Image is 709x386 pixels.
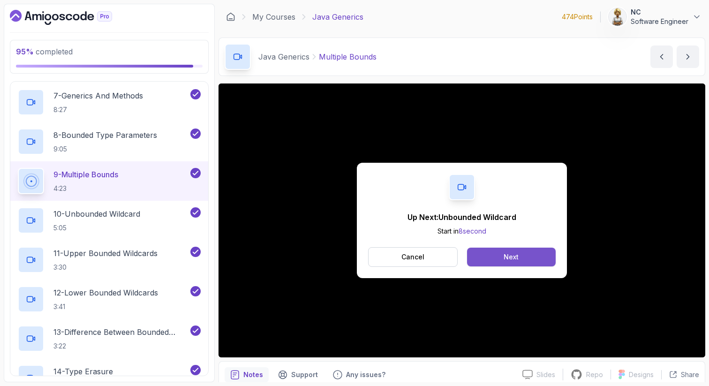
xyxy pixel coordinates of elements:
[16,47,34,56] span: 95 %
[252,11,295,23] a: My Courses
[407,227,516,236] p: Start in
[346,370,385,379] p: Any issues?
[677,45,699,68] button: next content
[18,168,201,194] button: 9-Multiple Bounds4:23
[225,367,269,382] button: notes button
[327,367,391,382] button: Feedback button
[536,370,555,379] p: Slides
[586,370,603,379] p: Repo
[53,90,143,101] p: 7 - Generics And Methods
[226,12,235,22] a: Dashboard
[467,248,556,266] button: Next
[562,12,593,22] p: 474 Points
[53,169,118,180] p: 9 - Multiple Bounds
[319,51,377,62] p: Multiple Bounds
[631,8,688,17] p: NC
[401,252,424,262] p: Cancel
[18,325,201,352] button: 13-Difference Between Bounded Type Parameters And Wildcards3:22
[53,287,158,298] p: 12 - Lower Bounded Wildcards
[681,370,699,379] p: Share
[291,370,318,379] p: Support
[18,207,201,234] button: 10-Unbounded Wildcard5:05
[53,366,113,377] p: 14 - Type Erasure
[18,89,201,115] button: 7-Generics And Methods8:27
[18,129,201,155] button: 8-Bounded Type Parameters9:05
[609,8,626,26] img: user profile image
[53,105,143,114] p: 8:27
[18,286,201,312] button: 12-Lower Bounded Wildcards3:41
[243,370,263,379] p: Notes
[629,370,654,379] p: Designs
[53,248,158,259] p: 11 - Upper Bounded Wildcards
[53,263,158,272] p: 3:30
[10,10,134,25] a: Dashboard
[459,227,486,235] span: 8 second
[258,51,309,62] p: Java Generics
[312,11,363,23] p: Java Generics
[650,45,673,68] button: previous content
[16,47,73,56] span: completed
[631,17,688,26] p: Software Engineer
[272,367,324,382] button: Support button
[661,370,699,379] button: Share
[53,341,189,351] p: 3:22
[18,247,201,273] button: 11-Upper Bounded Wildcards3:30
[368,247,458,267] button: Cancel
[53,326,189,338] p: 13 - Difference Between Bounded Type Parameters And Wildcards
[504,252,519,262] div: Next
[608,8,701,26] button: user profile imageNCSoftware Engineer
[53,184,118,193] p: 4:23
[53,223,140,233] p: 5:05
[53,208,140,219] p: 10 - Unbounded Wildcard
[219,83,705,357] iframe: 9 - Multiple Bounds
[53,302,158,311] p: 3:41
[407,212,516,223] p: Up Next: Unbounded Wildcard
[53,144,157,154] p: 9:05
[53,129,157,141] p: 8 - Bounded Type Parameters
